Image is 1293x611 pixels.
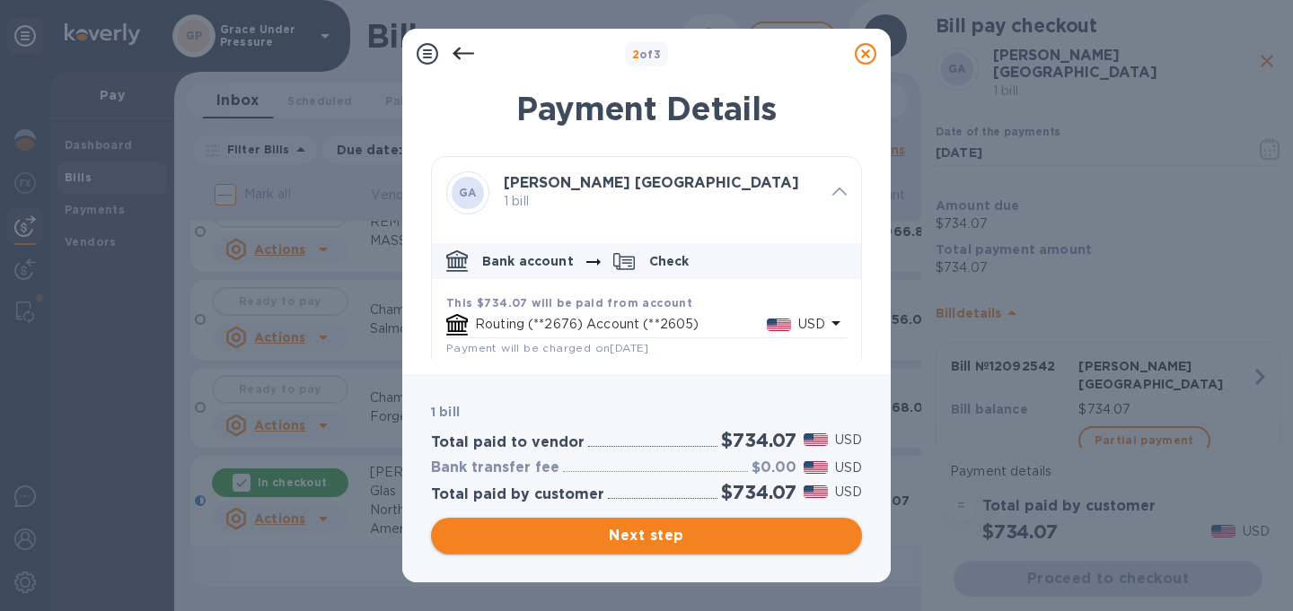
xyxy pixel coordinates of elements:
h2: $734.07 [721,481,796,503]
h3: Total paid to vendor [431,434,585,451]
p: Routing (**2676) Account (**2605) [475,315,767,334]
p: USD [835,458,862,477]
h3: Bank transfer fee [431,459,559,476]
p: USD [835,431,862,450]
img: USD [804,485,828,498]
b: This $734.07 will be paid from account [446,296,692,310]
span: Next step [445,525,848,546]
b: GA [459,186,477,199]
p: USD [798,315,825,334]
button: Next step [431,518,862,554]
img: USD [804,433,828,446]
b: 1 bill [431,405,460,419]
h2: $734.07 [721,429,796,451]
span: Payment will be charged on [DATE] [446,341,649,354]
span: 2 [632,48,639,61]
h3: Total paid by customer [431,486,604,503]
h1: Payment Details [431,90,862,127]
p: USD [835,483,862,502]
p: Check [649,252,690,270]
p: Bank account [482,252,574,270]
h3: $0.00 [752,459,796,476]
img: USD [804,461,828,474]
div: default-method [432,236,861,487]
p: 1 bill [504,192,818,211]
b: [PERSON_NAME] [GEOGRAPHIC_DATA] [504,174,799,191]
b: of 3 [632,48,662,61]
div: GA[PERSON_NAME] [GEOGRAPHIC_DATA] 1 bill [432,157,861,229]
img: USD [767,319,791,331]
